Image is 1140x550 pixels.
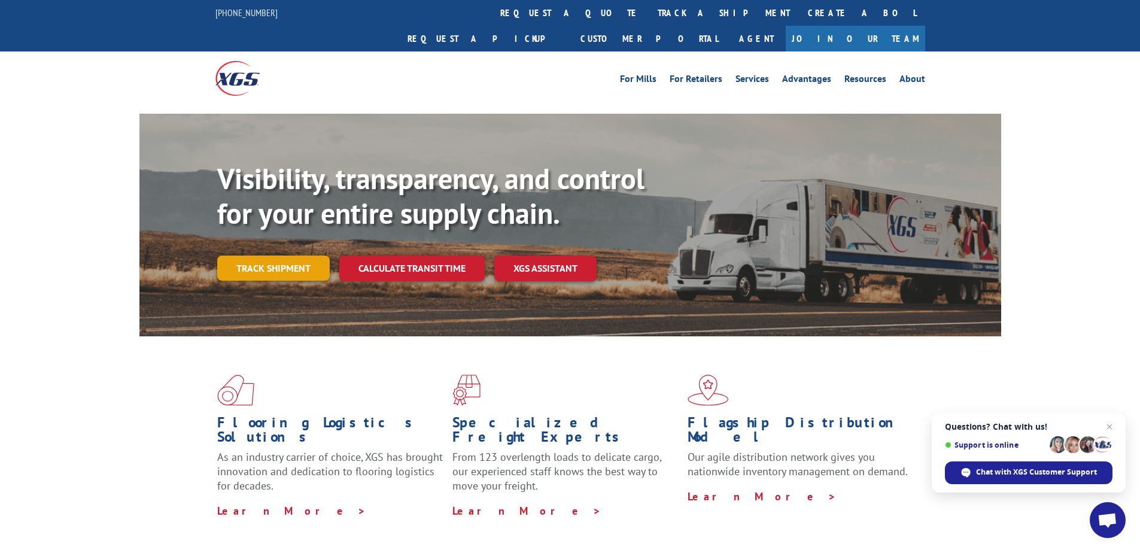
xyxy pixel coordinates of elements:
a: Track shipment [217,256,330,281]
b: Visibility, transparency, and control for your entire supply chain. [217,160,645,232]
a: Resources [844,74,886,87]
a: Request a pickup [399,26,571,51]
span: Questions? Chat with us! [945,422,1112,432]
img: xgs-icon-total-supply-chain-intelligence-red [217,375,254,406]
a: Customer Portal [571,26,727,51]
a: Learn More > [688,490,837,503]
a: Advantages [782,74,831,87]
span: Close chat [1102,420,1117,434]
span: Chat with XGS Customer Support [976,467,1097,478]
span: Support is online [945,440,1045,449]
img: xgs-icon-focused-on-flooring-red [452,375,481,406]
h1: Flooring Logistics Solutions [217,415,443,450]
p: From 123 overlength loads to delicate cargo, our experienced staff knows the best way to move you... [452,450,679,503]
a: Join Our Team [786,26,925,51]
div: Chat with XGS Customer Support [945,461,1112,484]
a: Services [735,74,769,87]
span: As an industry carrier of choice, XGS has brought innovation and dedication to flooring logistics... [217,450,443,493]
div: Open chat [1090,502,1126,538]
a: [PHONE_NUMBER] [215,7,278,19]
a: Agent [727,26,786,51]
a: XGS ASSISTANT [494,256,597,281]
a: For Retailers [670,74,722,87]
span: Our agile distribution network gives you nationwide inventory management on demand. [688,450,908,478]
a: For Mills [620,74,656,87]
a: Calculate transit time [339,256,485,281]
a: Learn More > [217,504,366,518]
h1: Specialized Freight Experts [452,415,679,450]
img: xgs-icon-flagship-distribution-model-red [688,375,729,406]
a: About [899,74,925,87]
h1: Flagship Distribution Model [688,415,914,450]
a: Learn More > [452,504,601,518]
